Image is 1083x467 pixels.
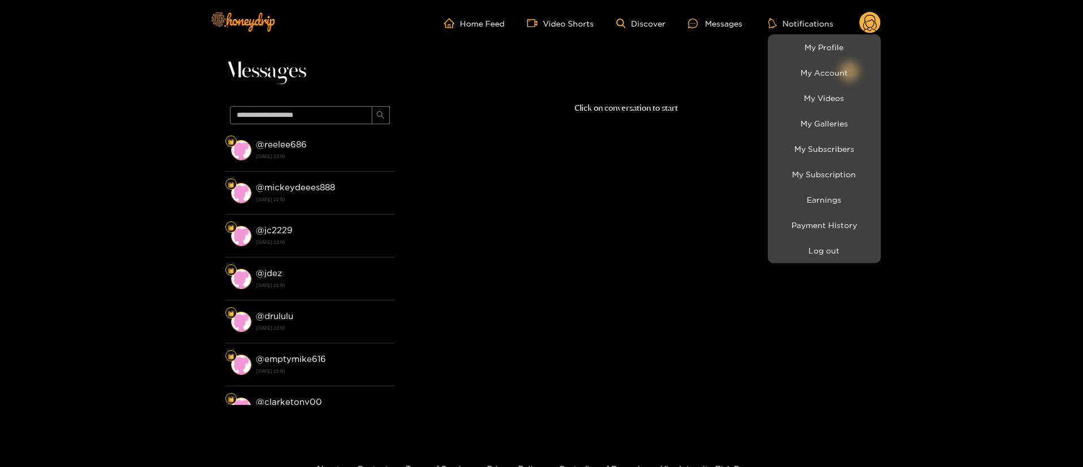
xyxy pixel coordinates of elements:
a: Earnings [771,190,878,210]
a: My Account [771,63,878,82]
a: My Galleries [771,114,878,133]
button: Log out [771,241,878,260]
a: My Subscription [771,164,878,184]
a: Payment History [771,215,878,235]
a: My Subscribers [771,139,878,159]
a: My Videos [771,88,878,108]
a: My Profile [771,37,878,57]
